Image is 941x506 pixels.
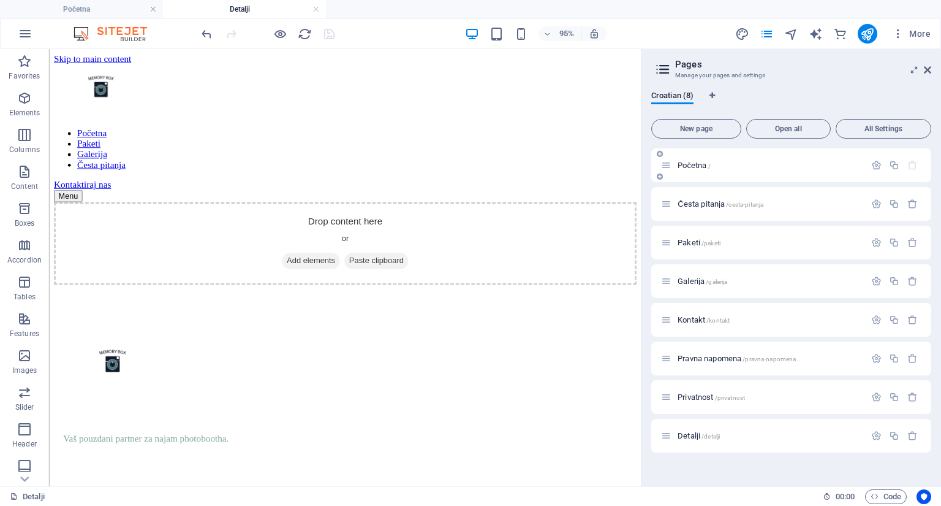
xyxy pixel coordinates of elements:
[10,489,45,504] a: Click to cancel selection. Double-click to open Pages
[708,163,711,169] span: /
[844,492,846,501] span: :
[860,27,874,41] i: Publish
[298,27,312,41] i: Reload page
[199,26,214,41] button: undo
[871,392,882,402] div: Settings
[589,28,600,39] i: On resize automatically adjust zoom level to fit chosen device.
[784,27,798,41] i: Navigator
[678,161,711,170] span: Početna
[297,26,312,41] button: reload
[907,276,918,286] div: Remove
[245,215,306,232] span: Add elements
[907,199,918,209] div: Remove
[889,392,899,402] div: Duplicate
[5,5,86,15] a: Skip to main content
[871,315,882,325] div: Settings
[809,27,823,41] i: AI Writer
[9,145,40,155] p: Columns
[674,355,865,362] div: Pravna napomena/pravna-napomena
[871,237,882,248] div: Settings
[657,125,736,132] span: New page
[675,70,907,81] h3: Manage your pages and settings
[674,200,865,208] div: Česta pitanja/cesta-pitanja
[674,239,865,247] div: Paketi/paketi
[887,24,935,44] button: More
[200,27,214,41] i: Undo: Change pages (Ctrl+Z)
[557,26,576,41] h6: 95%
[907,392,918,402] div: Remove
[907,431,918,441] div: Remove
[5,161,618,248] div: Drop content here
[12,366,37,375] p: Images
[871,199,882,209] div: Settings
[701,433,720,440] span: /detalji
[706,317,730,324] span: /kontakt
[871,431,882,441] div: Settings
[674,432,865,440] div: Detalji/detalji
[674,393,865,401] div: Privatnost/privatnost
[735,27,749,41] i: Design (Ctrl+Alt+Y)
[678,199,763,209] span: Česta pitanja
[15,402,34,412] p: Slider
[674,277,865,285] div: Galerija/galerija
[823,489,855,504] h6: Session time
[726,201,763,208] span: /cesta-pitanja
[15,218,35,228] p: Boxes
[871,489,901,504] span: Code
[889,353,899,364] div: Duplicate
[678,393,745,402] span: Privatnost
[784,26,799,41] button: navigator
[9,108,40,118] p: Elements
[7,255,42,265] p: Accordion
[907,353,918,364] div: Remove
[836,489,855,504] span: 00 00
[11,182,38,191] p: Content
[678,315,730,324] span: Kontakt
[9,71,40,81] p: Favorites
[678,431,720,440] span: Click to open page
[674,161,865,169] div: Početna/
[743,356,796,362] span: /pravna-napomena
[746,119,831,139] button: Open all
[12,439,37,449] p: Header
[651,119,741,139] button: New page
[889,199,899,209] div: Duplicate
[70,26,162,41] img: Editor Logo
[871,353,882,364] div: Settings
[273,26,287,41] button: Click here to leave preview mode and continue editing
[836,119,931,139] button: All Settings
[311,215,378,232] span: Paste clipboard
[892,28,931,40] span: More
[907,315,918,325] div: Remove
[651,88,693,105] span: Croatian (8)
[760,27,774,41] i: Pages (Ctrl+Alt+S)
[13,292,36,302] p: Tables
[651,91,931,114] div: Language Tabs
[701,240,720,247] span: /paketi
[674,316,865,324] div: Kontakt/kontakt
[539,26,582,41] button: 95%
[865,489,907,504] button: Code
[833,26,848,41] button: commerce
[706,278,727,285] span: /galerija
[907,237,918,248] div: Remove
[678,277,727,286] span: Galerija
[10,329,39,339] p: Features
[889,431,899,441] div: Duplicate
[841,125,926,132] span: All Settings
[715,394,746,401] span: /privatnost
[889,237,899,248] div: Duplicate
[833,27,847,41] i: Commerce
[735,26,750,41] button: design
[752,125,825,132] span: Open all
[678,238,720,247] span: Paketi
[809,26,823,41] button: text_generator
[871,276,882,286] div: Settings
[889,276,899,286] div: Duplicate
[760,26,774,41] button: pages
[916,489,931,504] button: Usercentrics
[163,2,326,16] h4: Detalji
[678,354,796,363] span: Pravna napomena
[858,24,877,44] button: publish
[889,315,899,325] div: Duplicate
